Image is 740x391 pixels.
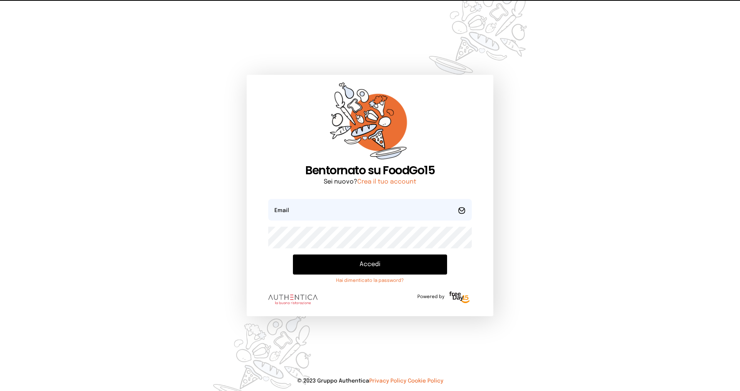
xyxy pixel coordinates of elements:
[268,177,472,187] p: Sei nuovo?
[330,83,410,164] img: sticker-orange.65babaf.png
[417,294,444,300] span: Powered by
[268,295,318,305] img: logo.8f33a47.png
[12,377,728,385] p: © 2023 Gruppo Authentica
[408,378,443,384] a: Cookie Policy
[293,254,447,275] button: Accedi
[369,378,406,384] a: Privacy Policy
[447,290,472,305] img: logo-freeday.3e08031.png
[357,179,416,185] a: Crea il tuo account
[268,163,472,177] h1: Bentornato su FoodGo15
[293,278,447,284] a: Hai dimenticato la password?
